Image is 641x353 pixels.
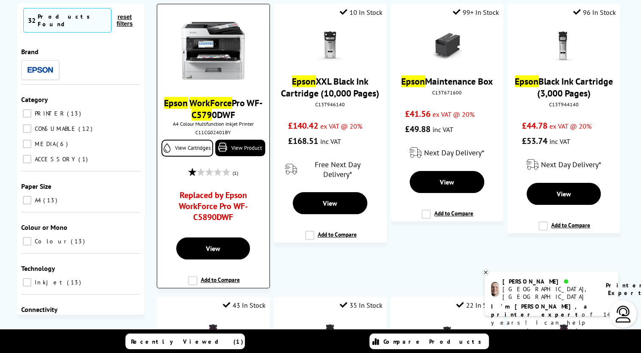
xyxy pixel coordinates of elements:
[323,199,337,207] span: View
[67,279,83,286] span: 13
[206,244,220,253] span: View
[573,8,616,17] div: 96 In Stock
[23,140,31,148] input: MEDIA 6
[538,221,590,237] label: Add to Compare
[502,285,595,301] div: [GEOGRAPHIC_DATA], [GEOGRAPHIC_DATA]
[23,109,31,118] input: PRINTER 13
[21,182,51,190] span: Paper Size
[440,178,454,186] span: View
[522,120,547,131] span: £44.78
[491,282,499,297] img: ashley-livechat.png
[23,196,31,204] input: A4 13
[223,301,266,309] div: 43 In Stock
[511,153,616,176] div: modal_delivery
[491,303,612,343] p: of 14 years! I can help you choose the right product
[33,125,78,132] span: CONSUMABLE
[164,97,188,109] mark: Epson
[383,338,486,345] span: Compare Products
[161,121,265,127] span: A4 Colour Multifunction Inkjet Printer
[394,141,499,165] div: modal_delivery
[522,135,547,146] span: £53.74
[233,165,238,181] span: (1)
[615,306,632,323] img: user-headset-light.svg
[340,8,383,17] div: 10 In Stock
[215,140,265,156] a: View Product
[515,75,538,87] mark: Epson
[433,125,453,134] span: inc VAT
[405,108,430,119] span: £41.56
[38,13,107,28] div: Products Found
[172,190,255,227] a: Replaced by Epson WorkForce Pro WF-C5890DWF
[432,31,462,61] img: WF-C5000series-maintenance-box-8715946634951-small.jpg
[78,125,94,132] span: 12
[513,101,614,108] div: C13T944140
[131,338,244,345] span: Recently Viewed (1)
[33,140,55,148] span: MEDIA
[33,110,66,117] span: PRINTER
[71,237,87,245] span: 13
[541,160,601,169] span: Next Day Delivery*
[191,109,212,121] mark: C579
[453,8,499,17] div: 99+ In Stock
[369,334,489,349] a: Compare Products
[401,75,493,87] a: EpsonMaintenance Box
[397,89,497,96] div: C13T671600
[28,16,36,25] span: 32
[433,110,475,119] span: ex VAT @ 20%
[188,276,240,292] label: Add to Compare
[502,278,595,285] div: [PERSON_NAME]
[456,301,499,309] div: 22 In Stock
[181,19,245,83] img: Epson-WF-C5790-FrontFacing-Small.jpg
[305,231,357,247] label: Add to Compare
[557,190,571,198] span: View
[67,110,83,117] span: 13
[33,155,78,163] span: ACCESSORY
[21,223,67,232] span: Colour or Mono
[401,75,425,87] mark: Epson
[33,237,70,245] span: Colour
[23,278,31,287] input: Inkjet 13
[527,183,601,205] a: View
[278,153,383,186] div: modal_delivery
[280,101,380,108] div: C13T946140
[424,148,484,157] span: Next Day Delivery*
[164,129,263,135] div: C11CG02401BY
[422,210,473,226] label: Add to Compare
[292,75,316,87] mark: Epson
[43,196,59,204] span: 13
[21,95,48,104] span: Category
[23,155,31,163] input: ACCESSORY 1
[23,237,31,245] input: Colour 13
[28,67,53,73] img: Epson
[515,75,613,99] a: EpsonBlack Ink Cartridge (3,000 Pages)
[21,305,58,314] span: Connectivity
[161,140,213,157] a: View Cartridges
[33,196,42,204] span: A4
[189,97,232,109] mark: WorkForce
[21,47,39,56] span: Brand
[288,120,318,131] span: £140.42
[176,237,250,259] a: View
[125,334,245,349] a: Recently Viewed (1)
[288,135,318,146] span: £168.51
[549,31,579,61] img: C13T944140THUMB.jpg
[300,160,376,179] span: Free Next Day Delivery*
[78,155,90,163] span: 1
[33,279,66,286] span: Inkjet
[293,192,367,214] a: View
[21,264,55,273] span: Technology
[111,13,138,28] button: reset filters
[23,124,31,133] input: CONSUMABLE 12
[56,140,70,148] span: 6
[320,122,362,130] span: ex VAT @ 20%
[164,97,263,121] a: Epson WorkForcePro WF-C5790DWF
[320,137,341,146] span: inc VAT
[491,303,590,318] b: I'm [PERSON_NAME], a printer expert
[281,75,379,99] a: EpsonXXL Black Ink Cartridge (10,000 Pages)
[549,137,570,146] span: inc VAT
[340,301,383,309] div: 35 In Stock
[315,31,345,61] img: Epson-C13T946140-Small.gif
[410,171,484,193] a: View
[549,122,591,130] span: ex VAT @ 20%
[405,124,430,135] span: £49.88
